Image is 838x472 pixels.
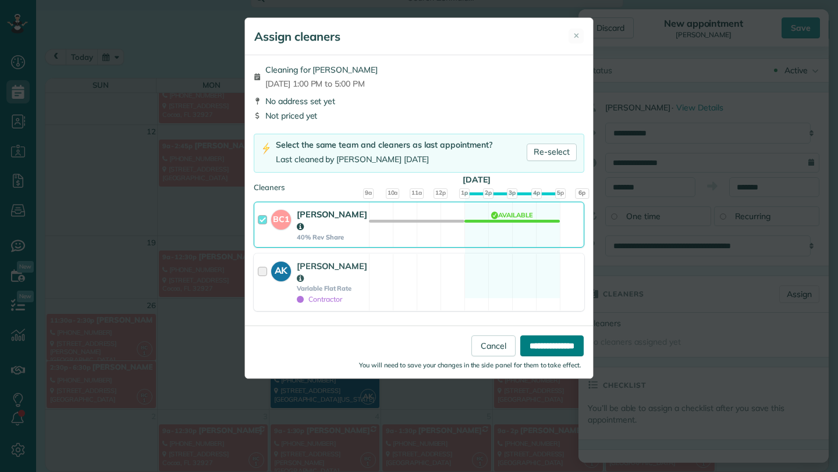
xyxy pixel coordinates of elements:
img: lightning-bolt-icon-94e5364df696ac2de96d3a42b8a9ff6ba979493684c50e6bbbcda72601fa0d29.png [261,142,271,155]
div: Not priced yet [254,110,584,121]
h5: Assign cleaners [254,28,340,45]
div: Cleaners [254,182,584,185]
strong: BC1 [271,210,291,226]
span: Contractor [297,295,342,303]
div: Last cleaned by [PERSON_NAME] [DATE] [276,153,492,166]
strong: AK [271,262,291,278]
strong: 40% Rev Share [297,233,367,241]
small: You will need to save your changes in the side panel for them to take effect. [359,361,581,369]
span: [DATE] 1:00 PM to 5:00 PM [265,78,378,90]
span: ✕ [573,30,580,41]
a: Re-select [527,144,577,161]
strong: [PERSON_NAME] [297,260,367,284]
strong: Variable Flat Rate [297,284,367,292]
strong: [PERSON_NAME] [297,209,367,232]
div: Select the same team and cleaners as last appointment? [276,139,492,151]
a: Cancel [471,335,516,356]
span: Cleaning for [PERSON_NAME] [265,64,378,76]
div: No address set yet [254,95,584,107]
